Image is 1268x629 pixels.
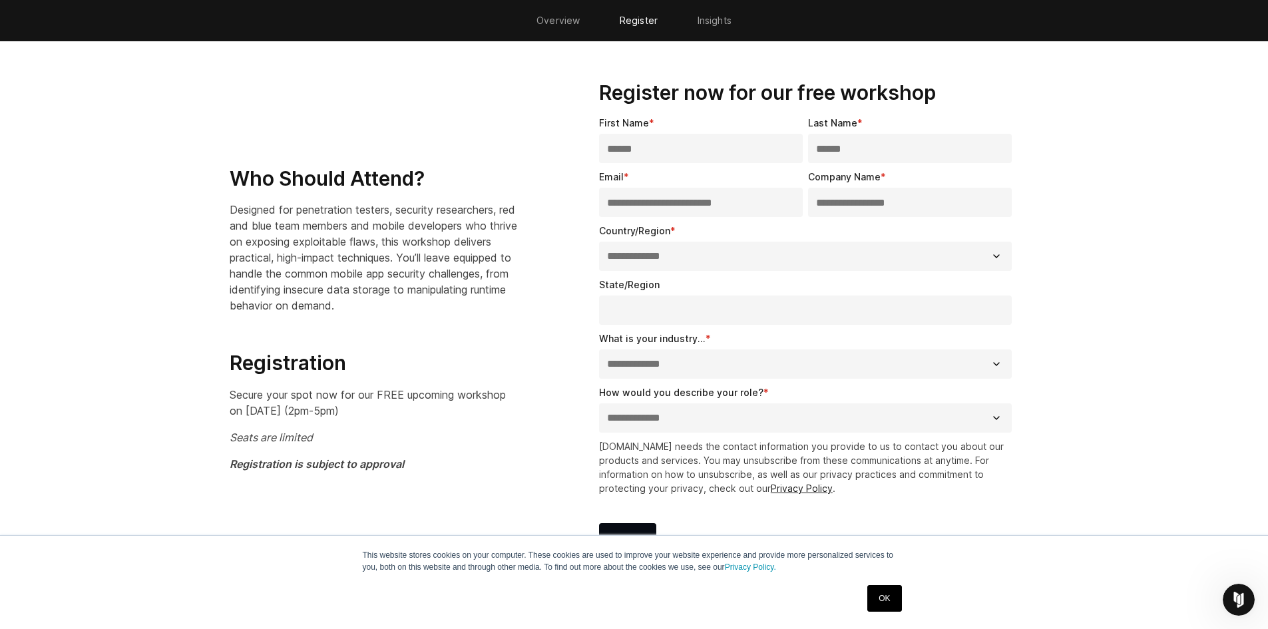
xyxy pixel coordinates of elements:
[230,457,404,471] em: Registration is subject to approval
[808,171,881,182] span: Company Name
[599,171,624,182] span: Email
[771,483,833,494] a: Privacy Policy
[599,333,706,344] span: What is your industry...
[725,562,776,572] a: Privacy Policy.
[599,81,1018,106] h3: Register now for our free workshop
[230,202,519,314] p: Designed for penetration testers, security researchers, red and blue team members and mobile deve...
[363,549,906,573] p: This website stores cookies on your computer. These cookies are used to improve your website expe...
[599,439,1018,495] p: [DOMAIN_NAME] needs the contact information you provide to us to contact you about our products a...
[599,117,649,128] span: First Name
[599,279,660,290] span: State/Region
[808,117,857,128] span: Last Name
[867,585,901,612] a: OK
[230,351,519,376] h3: Registration
[230,387,519,419] p: Secure your spot now for our FREE upcoming workshop on [DATE] (2pm-5pm)
[230,166,519,192] h3: Who Should Attend?
[1223,584,1255,616] iframe: Intercom live chat
[599,225,670,236] span: Country/Region
[230,431,313,444] em: Seats are limited
[599,387,763,398] span: How would you describe your role?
